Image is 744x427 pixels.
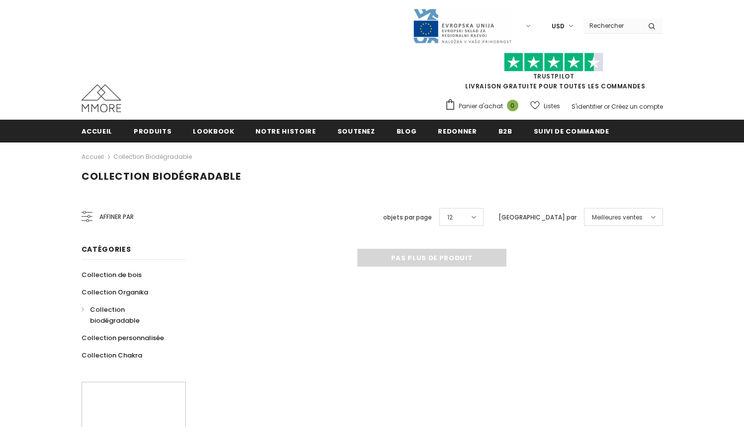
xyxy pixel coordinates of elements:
[82,169,241,183] span: Collection biodégradable
[82,284,148,301] a: Collection Organika
[445,99,523,114] a: Panier d'achat 0
[530,97,560,115] a: Listes
[82,333,164,343] span: Collection personnalisée
[504,53,603,72] img: Faites confiance aux étoiles pilotes
[82,329,164,347] a: Collection personnalisée
[534,127,609,136] span: Suivi de commande
[82,351,142,360] span: Collection Chakra
[413,21,512,30] a: Javni Razpis
[583,18,641,33] input: Search Site
[82,127,113,136] span: Accueil
[498,127,512,136] span: B2B
[82,266,142,284] a: Collection de bois
[592,213,643,222] span: Meilleures ventes
[82,120,113,142] a: Accueil
[498,213,577,222] label: [GEOGRAPHIC_DATA] par
[397,127,417,136] span: Blog
[544,101,560,111] span: Listes
[552,21,565,31] span: USD
[82,270,142,280] span: Collection de bois
[498,120,512,142] a: B2B
[134,120,171,142] a: Produits
[82,301,175,329] a: Collection biodégradable
[397,120,417,142] a: Blog
[255,120,316,142] a: Notre histoire
[82,287,148,297] span: Collection Organika
[82,84,121,112] img: Cas MMORE
[534,120,609,142] a: Suivi de commande
[193,127,234,136] span: Lookbook
[459,101,503,111] span: Panier d'achat
[572,102,602,111] a: S'identifier
[82,244,131,254] span: Catégories
[337,120,375,142] a: soutenez
[82,347,142,364] a: Collection Chakra
[99,212,134,222] span: Affiner par
[337,127,375,136] span: soutenez
[604,102,610,111] span: or
[611,102,663,111] a: Créez un compte
[438,120,477,142] a: Redonner
[193,120,234,142] a: Lookbook
[383,213,432,222] label: objets par page
[447,213,453,222] span: 12
[134,127,171,136] span: Produits
[533,72,575,80] a: TrustPilot
[507,100,518,111] span: 0
[113,152,192,161] a: Collection biodégradable
[90,305,140,325] span: Collection biodégradable
[413,8,512,44] img: Javni Razpis
[438,127,477,136] span: Redonner
[82,151,104,163] a: Accueil
[255,127,316,136] span: Notre histoire
[445,57,663,90] span: LIVRAISON GRATUITE POUR TOUTES LES COMMANDES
